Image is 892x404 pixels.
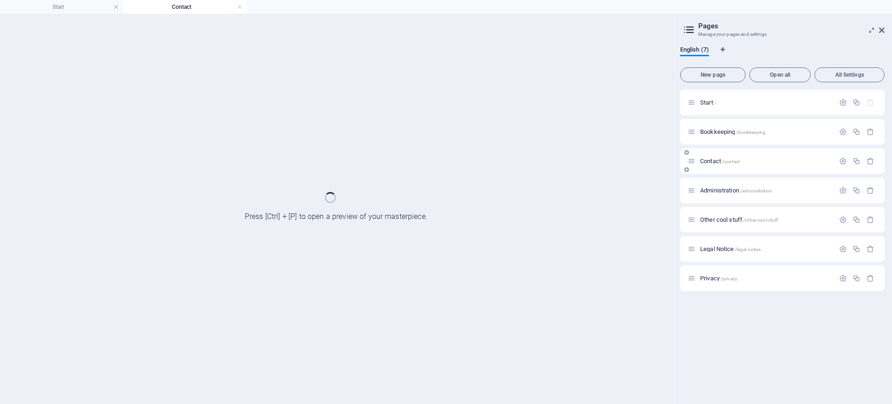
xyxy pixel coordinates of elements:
[853,99,860,106] div: Duplicate
[697,275,834,281] div: Privacy/privacy
[684,72,741,78] span: New page
[839,216,847,224] div: Settings
[866,216,874,224] div: Remove
[866,157,874,165] div: Remove
[866,99,874,106] div: The startpage cannot be deleted
[819,72,880,78] span: All Settings
[721,276,737,281] span: /privacy
[697,158,834,164] div: Contact/contact
[853,186,860,194] div: Duplicate
[680,44,709,57] span: English (7)
[839,99,847,106] div: Settings
[839,186,847,194] div: Settings
[124,2,247,12] h4: Contact
[853,274,860,282] div: Duplicate
[697,129,834,135] div: Bookkeeping/bookkeeping
[743,218,778,223] span: /other-cool-stuff
[680,46,885,64] div: Language Tabs
[839,157,847,165] div: Settings
[714,100,716,106] span: /
[698,22,885,30] h2: Pages
[700,99,716,106] span: Click to open page
[853,157,860,165] div: Duplicate
[736,130,766,135] span: /bookkeeping
[740,188,772,193] span: /administration
[700,216,778,223] span: Click to open page
[853,245,860,253] div: Duplicate
[839,274,847,282] div: Settings
[697,217,834,223] div: Other cool stuff/other-cool-stuff
[700,275,737,282] span: Click to open page
[700,245,761,252] span: Click to open page
[697,99,834,106] div: Start/
[698,30,866,39] h3: Manage your pages and settings
[700,187,772,194] span: Administration
[866,186,874,194] div: Remove
[735,247,761,252] span: /legal-notice
[866,128,874,136] div: Remove
[749,67,811,82] button: Open all
[722,159,740,164] span: /contact
[754,72,807,78] span: Open all
[697,246,834,252] div: Legal Notice/legal-notice
[697,187,834,193] div: Administration/administration
[814,67,885,82] button: All Settings
[853,216,860,224] div: Duplicate
[700,158,740,165] span: Click to open page
[853,128,860,136] div: Duplicate
[866,245,874,253] div: Remove
[866,274,874,282] div: Remove
[700,128,766,135] span: Click to open page
[839,128,847,136] div: Settings
[839,245,847,253] div: Settings
[680,67,746,82] button: New page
